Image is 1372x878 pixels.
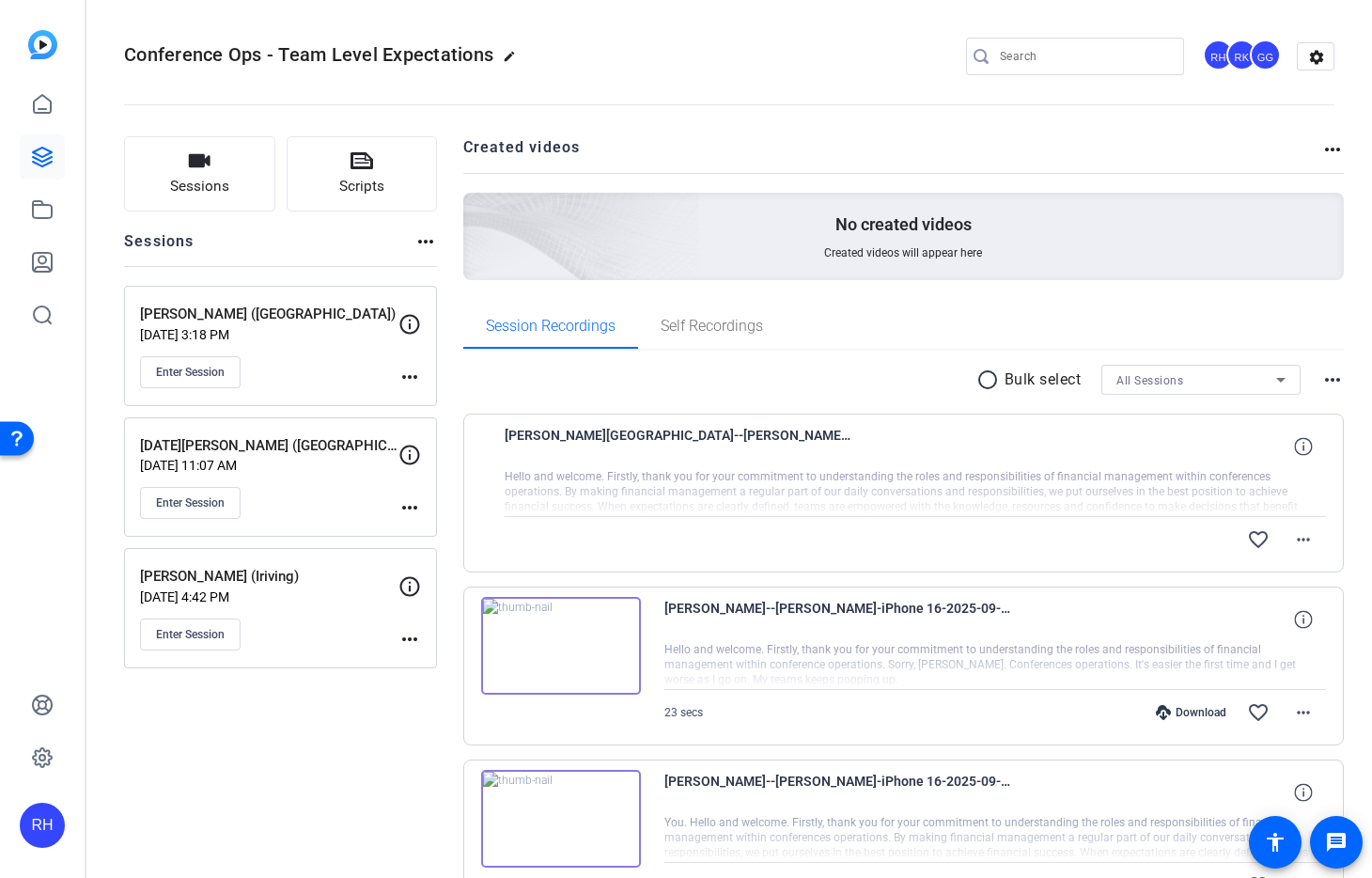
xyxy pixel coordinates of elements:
button: Enter Session [140,356,241,388]
ngx-avatar: Rob Harpin [1203,39,1236,72]
span: Enter Session [156,365,225,380]
h2: Sessions [124,230,195,266]
span: All Sessions [1116,374,1183,387]
span: Conference Ops - Team Level Expectations [124,43,493,66]
img: Creted videos background [253,7,701,415]
button: Sessions [124,136,275,212]
mat-icon: more_horiz [1321,138,1344,161]
span: 23 secs [664,706,703,719]
span: Enter Session [156,495,225,510]
p: [DATE][PERSON_NAME] ([GEOGRAPHIC_DATA]) [140,435,398,457]
button: Scripts [287,136,438,212]
p: [PERSON_NAME] ([GEOGRAPHIC_DATA]) [140,304,398,325]
mat-icon: accessibility [1264,831,1286,854]
div: RH [1203,39,1234,71]
mat-icon: message [1325,831,1348,854]
mat-icon: radio_button_unchecked [976,368,1005,391]
mat-icon: more_horiz [398,628,421,651]
p: [PERSON_NAME] (Iriving) [140,566,398,588]
p: Bulk select [1005,368,1082,391]
div: RH [20,803,65,848]
span: [PERSON_NAME]--[PERSON_NAME]-iPhone 16-2025-09-24-06-59-14-547-0 [664,597,1012,642]
mat-icon: more_horiz [1292,528,1315,551]
img: thumb-nail [481,597,641,695]
p: [DATE] 3:18 PM [140,327,398,342]
div: Download [1146,705,1236,720]
mat-icon: more_horiz [1292,701,1315,724]
span: Enter Session [156,627,225,642]
mat-icon: settings [1298,43,1335,71]
span: Session Recordings [486,319,616,334]
mat-icon: more_horiz [398,366,421,388]
mat-icon: favorite_border [1247,701,1270,724]
mat-icon: favorite_border [1247,528,1270,551]
span: Created videos will appear here [824,245,982,260]
span: Sessions [170,176,229,197]
img: blue-gradient.svg [28,30,57,59]
button: Enter Session [140,619,241,651]
mat-icon: more_horiz [398,496,421,519]
img: thumb-nail [481,770,641,868]
ngx-avatar: Ryan Keckler [1226,39,1259,72]
span: Scripts [339,176,384,197]
div: RK [1226,39,1257,71]
p: [DATE] 11:07 AM [140,458,398,473]
span: [PERSON_NAME][GEOGRAPHIC_DATA]--[PERSON_NAME]-iPhone 16-2025-09-24-07-01-55-784-0 [505,424,852,469]
mat-icon: more_horiz [1321,368,1344,391]
input: Search [1000,45,1169,68]
span: Self Recordings [661,319,763,334]
ngx-avatar: George Grant [1250,39,1283,72]
span: [PERSON_NAME]--[PERSON_NAME]-iPhone 16-2025-09-24-06-58-15-577-0 [664,770,1012,815]
h2: Created videos [463,136,1322,173]
mat-icon: edit [503,50,525,72]
button: Enter Session [140,487,241,519]
mat-icon: more_horiz [414,230,437,253]
div: GG [1250,39,1281,71]
p: No created videos [835,213,972,236]
p: [DATE] 4:42 PM [140,589,398,604]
